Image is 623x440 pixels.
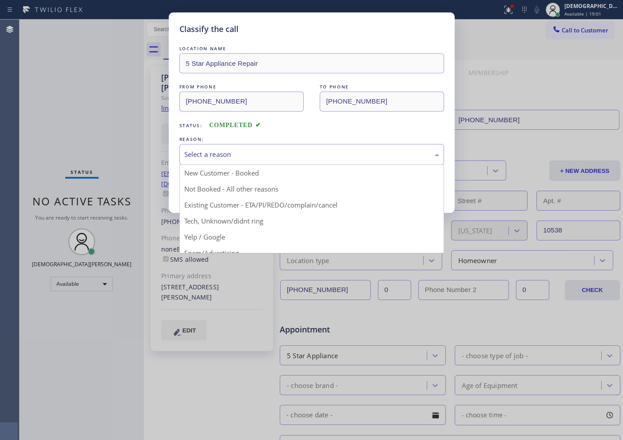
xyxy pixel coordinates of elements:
h5: Classify the call [179,23,238,35]
input: To phone [320,92,444,112]
div: New Customer - Booked [180,165,444,181]
span: COMPLETED [209,122,261,128]
span: Status: [179,122,202,128]
div: Existing Customer - ETA/PI/REDO/complain/cancel [180,197,444,213]
div: Select a reason [184,149,439,160]
div: REASON: [179,135,444,144]
div: FROM PHONE [179,82,304,92]
div: TO PHONE [320,82,444,92]
div: Yelp / Google [180,229,444,245]
input: From phone [179,92,304,112]
div: Spam/Advertising [180,245,444,261]
div: Tech, Unknown/didnt ring [180,213,444,229]
div: Not Booked - All other reasons [180,181,444,197]
div: LOCATION NAME [179,44,444,53]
